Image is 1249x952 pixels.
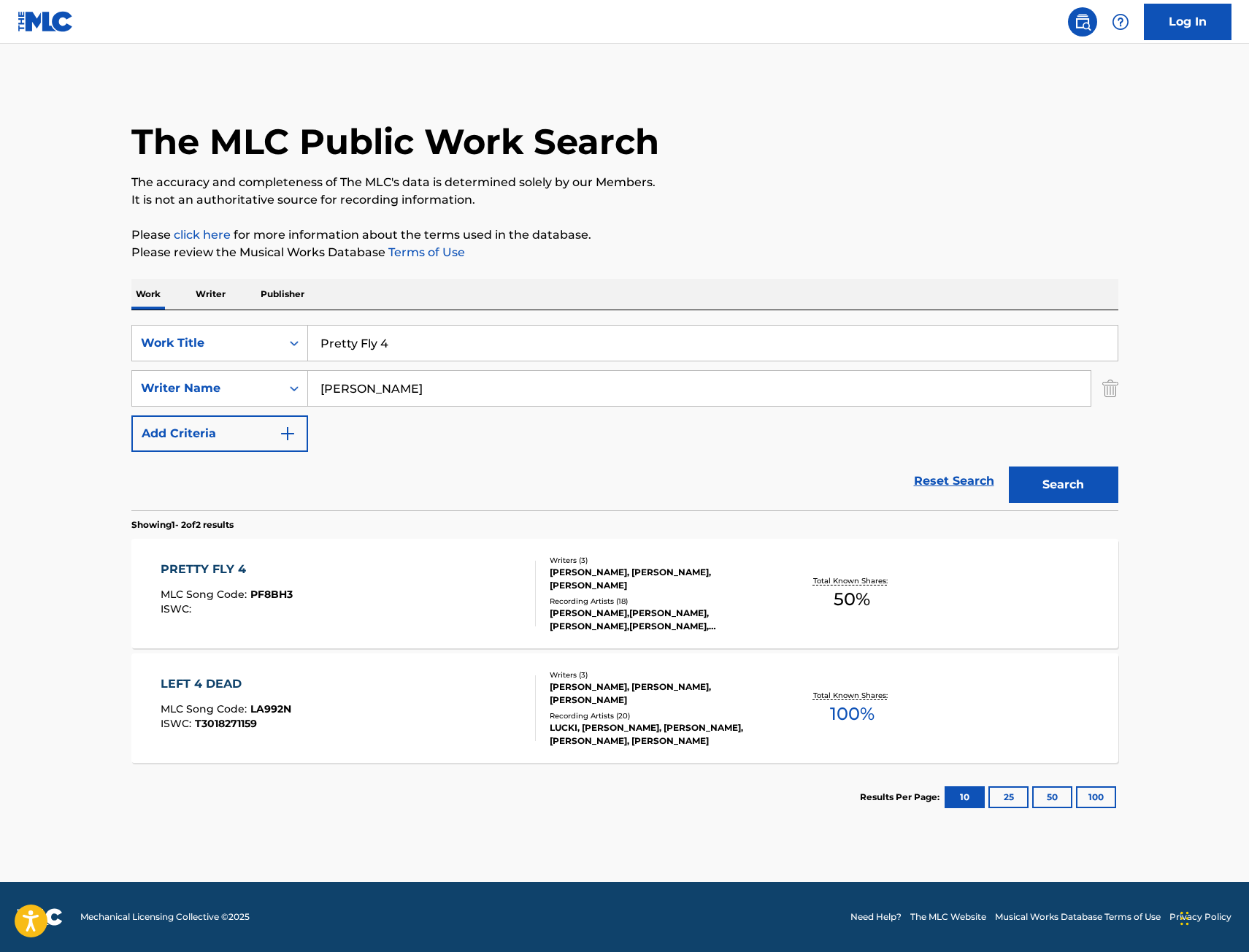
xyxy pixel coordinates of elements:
[1144,4,1231,40] a: Log In
[550,669,770,680] div: Writers ( 3 )
[813,690,891,701] p: Total Known Shares:
[995,910,1161,924] a: Musical Works Database Terms of Use
[131,191,1118,209] p: It is not an authoritative source for recording information.
[834,586,870,613] span: 50 %
[131,653,1118,763] a: LEFT 4 DEADMLC Song Code:LA992NISWC:T3018271159Writers (3)[PERSON_NAME], [PERSON_NAME], [PERSON_N...
[1074,13,1091,31] img: search
[141,334,272,352] div: Work Title
[131,174,1118,191] p: The accuracy and completeness of The MLC's data is determined solely by our Members.
[131,415,308,452] button: Add Criteria
[1112,13,1129,31] img: help
[550,596,770,607] div: Recording Artists ( 18 )
[550,607,770,633] div: [PERSON_NAME],[PERSON_NAME], [PERSON_NAME],[PERSON_NAME], [PERSON_NAME], [PERSON_NAME], [PERSON_N...
[907,465,1002,497] a: Reset Search
[1176,882,1249,952] iframe: Chat Widget
[1068,7,1097,37] a: Public Search
[161,588,250,601] span: MLC Song Code :
[131,244,1118,261] p: Please review the Musical Works Database
[850,910,902,924] a: Need Help?
[550,721,770,748] div: LUCKI, [PERSON_NAME], [PERSON_NAME], [PERSON_NAME], [PERSON_NAME]
[988,786,1029,808] button: 25
[131,518,234,531] p: Showing 1 - 2 of 2 results
[141,380,272,397] div: Writer Name
[813,575,891,586] p: Total Known Shares:
[910,910,986,924] a: The MLC Website
[161,702,250,715] span: MLC Song Code :
[550,555,770,566] div: Writers ( 3 )
[550,710,770,721] div: Recording Artists ( 20 )
[1009,467,1118,503] button: Search
[945,786,985,808] button: 10
[1032,786,1072,808] button: 50
[550,680,770,707] div: [PERSON_NAME], [PERSON_NAME], [PERSON_NAME]
[131,325,1118,510] form: Search Form
[161,717,195,730] span: ISWC :
[1106,7,1135,37] div: Help
[161,675,291,693] div: LEFT 4 DEAD
[1076,786,1116,808] button: 100
[550,566,770,592] div: [PERSON_NAME], [PERSON_NAME], [PERSON_NAME]
[385,245,465,259] a: Terms of Use
[1169,910,1231,924] a: Privacy Policy
[174,228,231,242] a: click here
[1102,370,1118,407] img: Delete Criterion
[860,791,943,804] p: Results Per Page:
[161,561,293,578] div: PRETTY FLY 4
[131,226,1118,244] p: Please for more information about the terms used in the database.
[1180,897,1189,940] div: Drag
[80,910,250,924] span: Mechanical Licensing Collective © 2025
[830,701,875,727] span: 100 %
[131,120,659,164] h1: The MLC Public Work Search
[256,279,309,310] p: Publisher
[131,539,1118,648] a: PRETTY FLY 4MLC Song Code:PF8BH3ISWC:Writers (3)[PERSON_NAME], [PERSON_NAME], [PERSON_NAME]Record...
[18,908,63,926] img: logo
[191,279,230,310] p: Writer
[250,588,293,601] span: PF8BH3
[250,702,291,715] span: LA992N
[195,717,257,730] span: T3018271159
[279,425,296,442] img: 9d2ae6d4665cec9f34b9.svg
[131,279,165,310] p: Work
[18,11,74,32] img: MLC Logo
[161,602,195,615] span: ISWC :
